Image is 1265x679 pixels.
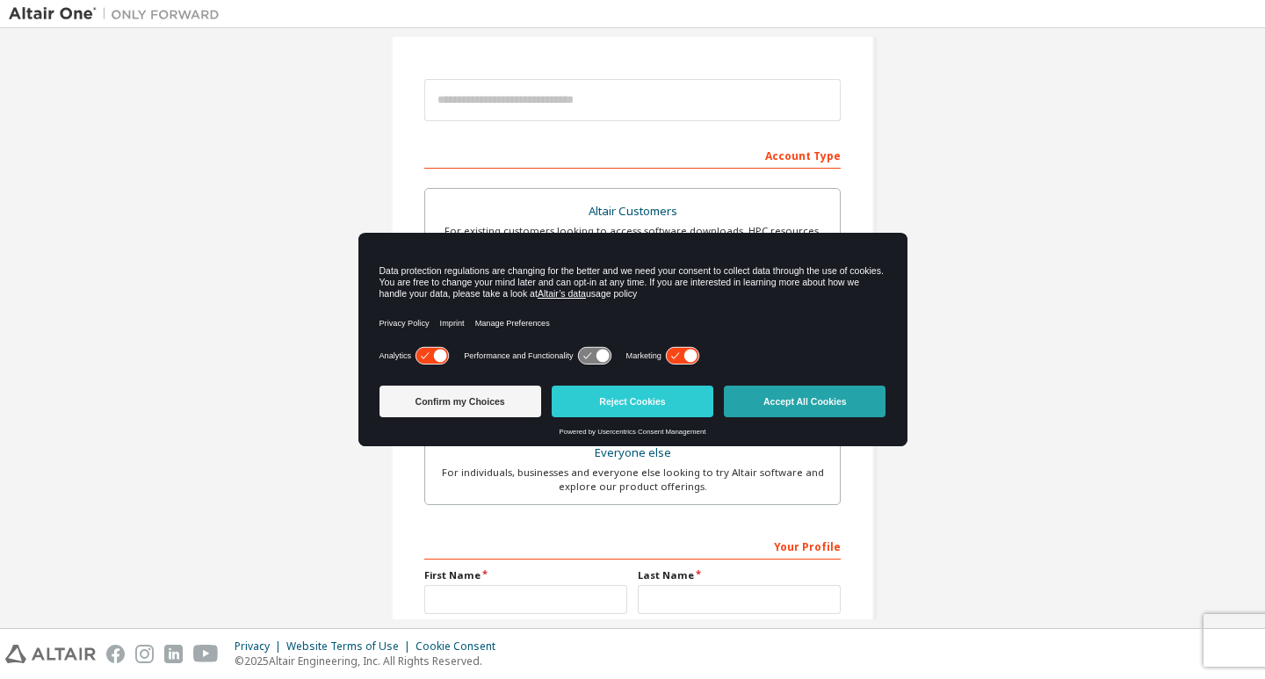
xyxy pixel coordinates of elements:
img: Altair One [9,5,228,23]
div: For individuals, businesses and everyone else looking to try Altair software and explore our prod... [436,466,829,494]
div: Account Type [424,141,841,169]
img: youtube.svg [193,645,219,663]
div: Privacy [235,639,286,654]
div: For existing customers looking to access software downloads, HPC resources, community, trainings ... [436,224,829,252]
div: Altair Customers [436,199,829,224]
label: First Name [424,568,627,582]
div: Cookie Consent [416,639,506,654]
div: Your Profile [424,531,841,560]
img: facebook.svg [106,645,125,663]
div: Website Terms of Use [286,639,416,654]
p: © 2025 Altair Engineering, Inc. All Rights Reserved. [235,654,506,668]
img: instagram.svg [135,645,154,663]
img: linkedin.svg [164,645,183,663]
img: altair_logo.svg [5,645,96,663]
div: Everyone else [436,441,829,466]
label: Last Name [638,568,841,582]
